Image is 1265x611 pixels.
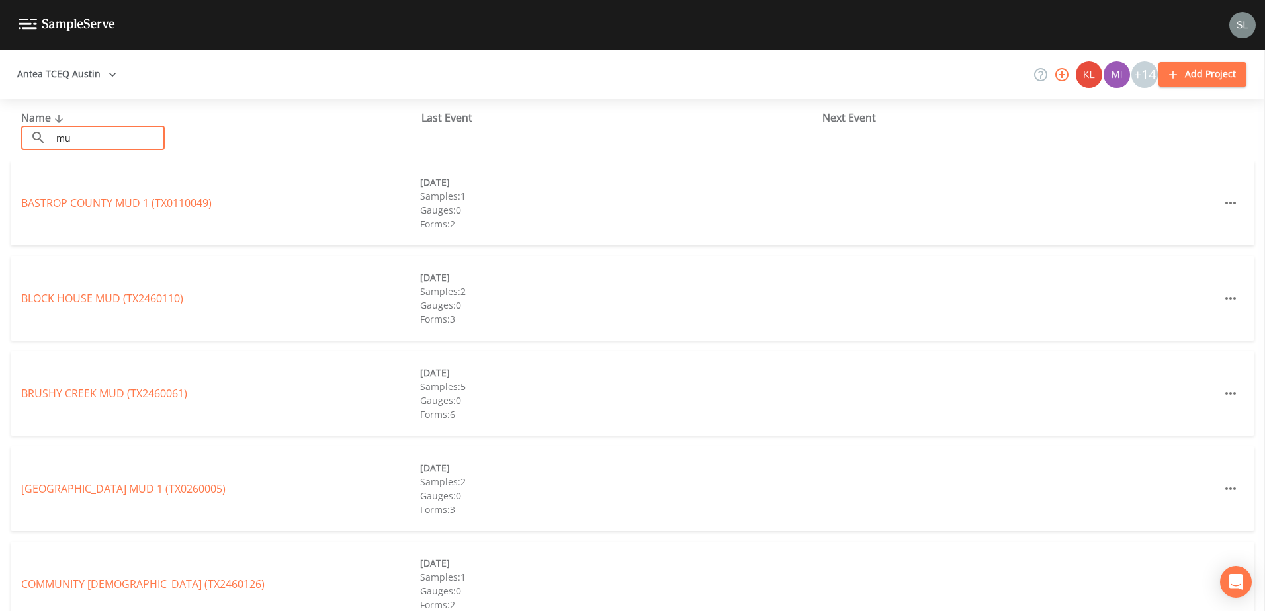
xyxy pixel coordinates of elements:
[1158,62,1246,87] button: Add Project
[420,284,819,298] div: Samples: 2
[52,126,165,150] input: Search Projects
[822,110,1223,126] div: Next Event
[1076,61,1102,88] img: 9c4450d90d3b8045b2e5fa62e4f92659
[21,291,183,305] a: BLOCK HOUSE MUD (TX2460110)
[1220,566,1252,598] div: Open Intercom Messenger
[420,380,819,393] div: Samples: 5
[21,481,226,496] a: [GEOGRAPHIC_DATA] MUD 1 (TX0260005)
[420,461,819,475] div: [DATE]
[21,196,212,210] a: BASTROP COUNTY MUD 1 (TX0110049)
[420,203,819,217] div: Gauges: 0
[12,62,122,87] button: Antea TCEQ Austin
[1103,61,1131,88] div: Miriaha Caddie
[1229,12,1256,38] img: 0d5b2d5fd6ef1337b72e1b2735c28582
[420,270,819,284] div: [DATE]
[420,407,819,421] div: Forms: 6
[19,19,115,31] img: logo
[420,175,819,189] div: [DATE]
[420,503,819,516] div: Forms: 3
[21,577,265,591] a: COMMUNITY [DEMOGRAPHIC_DATA] (TX2460126)
[420,584,819,598] div: Gauges: 0
[420,217,819,231] div: Forms: 2
[421,110,822,126] div: Last Event
[420,298,819,312] div: Gauges: 0
[420,475,819,489] div: Samples: 2
[420,189,819,203] div: Samples: 1
[21,386,187,401] a: BRUSHY CREEK MUD (TX2460061)
[1075,61,1103,88] div: Kler Teran
[1131,61,1158,88] div: +14
[1104,61,1130,88] img: a1ea4ff7c53760f38bef77ef7c6649bf
[420,312,819,326] div: Forms: 3
[420,570,819,584] div: Samples: 1
[420,489,819,503] div: Gauges: 0
[420,366,819,380] div: [DATE]
[420,393,819,407] div: Gauges: 0
[420,556,819,570] div: [DATE]
[21,110,67,125] span: Name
